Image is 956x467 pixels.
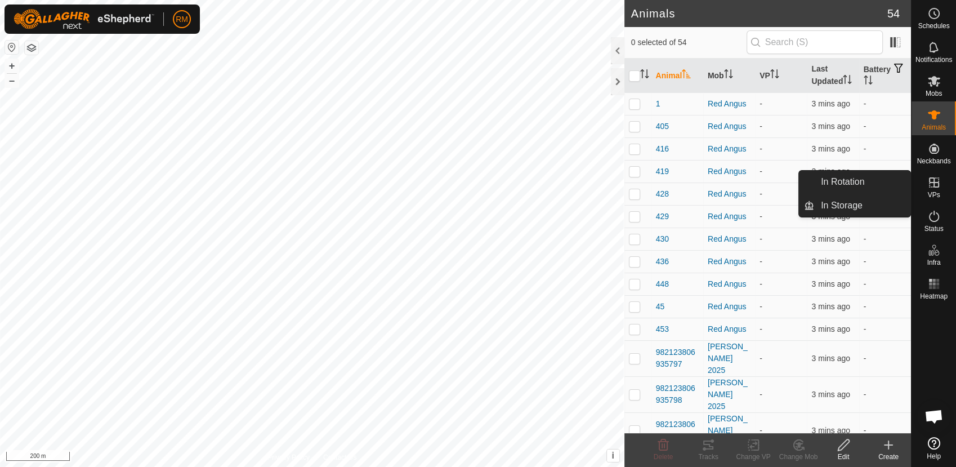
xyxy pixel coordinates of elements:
[607,450,619,462] button: i
[811,324,850,333] span: 9 Sept 2025, 6:56 am
[924,225,943,232] span: Status
[760,99,762,108] app-display-virtual-paddock-transition: -
[611,451,614,460] span: i
[760,279,762,288] app-display-virtual-paddock-transition: -
[915,56,952,63] span: Notifications
[25,41,38,55] button: Map Layers
[821,175,864,189] span: In Rotation
[866,452,911,462] div: Create
[859,228,911,250] td: -
[922,124,946,131] span: Animals
[811,144,850,153] span: 9 Sept 2025, 6:56 am
[631,7,887,20] h2: Animals
[631,37,747,48] span: 0 selected of 54
[656,419,699,442] span: 982123806935802
[656,121,669,132] span: 405
[651,59,703,93] th: Animal
[927,259,940,266] span: Infra
[859,160,911,183] td: -
[859,273,911,295] td: -
[656,346,699,370] span: 982123806935797
[814,171,910,193] a: In Rotation
[708,413,750,448] div: [PERSON_NAME] 2025
[927,453,941,460] span: Help
[918,23,949,29] span: Schedules
[708,143,750,155] div: Red Angus
[760,189,762,198] app-display-virtual-paddock-transition: -
[811,122,850,131] span: 9 Sept 2025, 6:56 am
[708,377,750,412] div: [PERSON_NAME] 2025
[814,194,910,217] a: In Storage
[760,354,762,363] app-display-virtual-paddock-transition: -
[656,211,669,223] span: 429
[640,71,649,80] p-sorticon: Activate to sort
[859,115,911,137] td: -
[760,167,762,176] app-display-virtual-paddock-transition: -
[760,257,762,266] app-display-virtual-paddock-transition: -
[708,188,750,200] div: Red Angus
[176,14,188,25] span: RM
[811,302,850,311] span: 9 Sept 2025, 6:56 am
[760,426,762,435] app-display-virtual-paddock-transition: -
[811,234,850,243] span: 9 Sept 2025, 6:56 am
[811,390,850,399] span: 9 Sept 2025, 6:55 am
[5,59,19,73] button: +
[708,278,750,290] div: Red Angus
[656,278,669,290] span: 448
[821,452,866,462] div: Edit
[731,452,776,462] div: Change VP
[811,99,850,108] span: 9 Sept 2025, 6:56 am
[926,90,942,97] span: Mobs
[682,71,691,80] p-sorticon: Activate to sort
[656,301,665,313] span: 45
[708,233,750,245] div: Red Angus
[859,295,911,318] td: -
[811,167,850,176] span: 9 Sept 2025, 6:55 am
[920,293,948,300] span: Heatmap
[859,137,911,160] td: -
[811,257,850,266] span: 9 Sept 2025, 6:56 am
[799,194,910,217] li: In Storage
[799,171,910,193] li: In Rotation
[656,188,669,200] span: 428
[811,426,850,435] span: 9 Sept 2025, 6:55 am
[776,452,821,462] div: Change Mob
[656,256,669,268] span: 436
[927,192,940,198] span: VPs
[811,279,850,288] span: 9 Sept 2025, 6:56 am
[656,233,669,245] span: 430
[864,77,873,86] p-sorticon: Activate to sort
[811,354,850,363] span: 9 Sept 2025, 6:55 am
[760,234,762,243] app-display-virtual-paddock-transition: -
[859,318,911,340] td: -
[708,256,750,268] div: Red Angus
[708,98,750,110] div: Red Angus
[703,59,755,93] th: Mob
[708,323,750,335] div: Red Angus
[14,9,154,29] img: Gallagher Logo
[760,212,762,221] app-display-virtual-paddock-transition: -
[724,71,733,80] p-sorticon: Activate to sort
[708,166,750,177] div: Red Angus
[859,92,911,115] td: -
[654,453,673,461] span: Delete
[859,59,911,93] th: Battery
[323,452,356,462] a: Contact Us
[887,5,900,22] span: 54
[760,144,762,153] app-display-virtual-paddock-transition: -
[708,211,750,223] div: Red Angus
[656,166,669,177] span: 419
[267,452,310,462] a: Privacy Policy
[708,121,750,132] div: Red Angus
[917,399,951,433] div: Open chat
[656,323,669,335] span: 453
[770,71,779,80] p-sorticon: Activate to sort
[760,122,762,131] app-display-virtual-paddock-transition: -
[760,324,762,333] app-display-virtual-paddock-transition: -
[760,302,762,311] app-display-virtual-paddock-transition: -
[5,41,19,54] button: Reset Map
[811,212,850,221] span: 9 Sept 2025, 6:56 am
[807,59,859,93] th: Last Updated
[656,143,669,155] span: 416
[859,340,911,376] td: -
